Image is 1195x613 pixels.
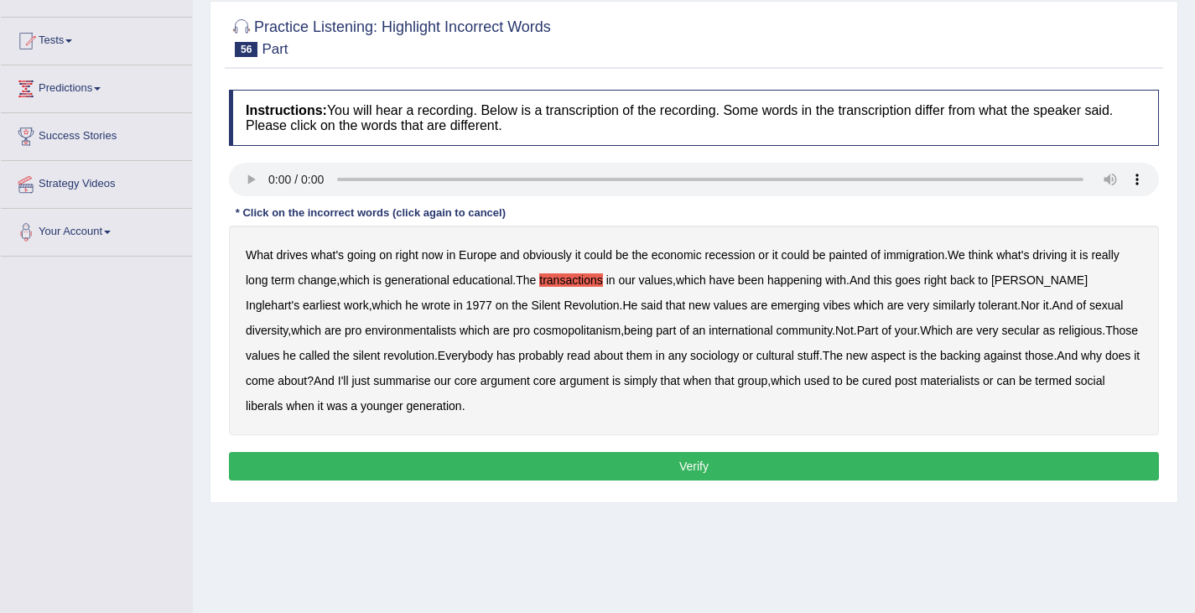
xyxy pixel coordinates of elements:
[500,248,519,262] b: and
[668,349,688,362] b: any
[921,349,937,362] b: the
[496,349,516,362] b: has
[881,324,891,337] b: of
[767,273,822,287] b: happening
[235,42,257,57] span: 56
[575,248,581,262] b: it
[920,324,953,337] b: Which
[751,299,767,312] b: are
[347,248,376,262] b: going
[969,248,994,262] b: think
[453,273,513,287] b: educational
[776,324,832,337] b: community
[1057,349,1078,362] b: And
[372,299,403,312] b: which
[771,374,801,387] b: which
[652,248,702,262] b: economic
[298,273,336,287] b: change
[466,299,492,312] b: 1977
[1019,374,1032,387] b: be
[353,349,381,362] b: silent
[933,299,975,312] b: similarly
[246,248,273,262] b: What
[594,349,623,362] b: about
[714,374,734,387] b: that
[693,324,706,337] b: an
[950,273,975,287] b: back
[996,374,1016,387] b: can
[823,299,850,312] b: vibes
[365,324,456,337] b: environmentalists
[1052,299,1073,312] b: And
[246,374,274,387] b: come
[585,248,612,262] b: could
[846,349,868,362] b: new
[1,65,192,107] a: Predictions
[983,374,993,387] b: or
[345,324,361,337] b: pro
[909,349,917,362] b: is
[229,226,1159,435] div: . , . , . , . . . , , . . . . . . . ? , .
[683,374,711,387] b: when
[277,248,308,262] b: drives
[829,248,867,262] b: painted
[567,349,590,362] b: read
[522,248,571,262] b: obviously
[688,299,710,312] b: new
[351,374,370,387] b: just
[446,248,455,262] b: in
[229,15,551,57] h2: Practice Listening: Highlight Incorrect Words
[1,113,192,155] a: Success Stories
[434,374,451,387] b: our
[481,374,530,387] b: argument
[1021,299,1040,312] b: Nor
[311,248,344,262] b: what's
[823,349,843,362] b: The
[895,324,917,337] b: your
[1,209,192,251] a: Your Account
[857,324,879,337] b: Part
[496,299,509,312] b: on
[344,299,369,312] b: work
[406,399,461,413] b: generation
[246,103,327,117] b: Instructions:
[813,248,826,262] b: be
[454,299,463,312] b: in
[1081,349,1102,362] b: why
[639,273,673,287] b: values
[884,248,944,262] b: immigration
[624,324,652,337] b: being
[1035,374,1072,387] b: termed
[246,349,279,362] b: values
[641,299,662,312] b: said
[438,349,493,362] b: Everybody
[772,248,778,262] b: it
[299,349,330,362] b: called
[422,299,450,312] b: wrote
[756,349,794,362] b: cultural
[874,273,892,287] b: this
[976,324,998,337] b: very
[1076,299,1086,312] b: of
[1070,248,1076,262] b: it
[338,374,349,387] b: I'll
[1,161,192,203] a: Strategy Videos
[782,248,809,262] b: could
[631,248,647,262] b: the
[229,90,1159,146] h4: You will hear a recording. Below is a transcription of the recording. Some words in the transcrip...
[405,299,418,312] b: he
[340,273,370,287] b: which
[956,324,973,337] b: are
[229,452,1159,481] button: Verify
[656,349,665,362] b: in
[531,299,560,312] b: Silent
[1105,324,1138,337] b: Those
[870,349,905,362] b: aspect
[771,299,819,312] b: emerging
[1134,349,1140,362] b: it
[661,374,680,387] b: that
[1025,349,1053,362] b: those
[1079,248,1088,262] b: is
[854,299,884,312] b: which
[833,374,843,387] b: to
